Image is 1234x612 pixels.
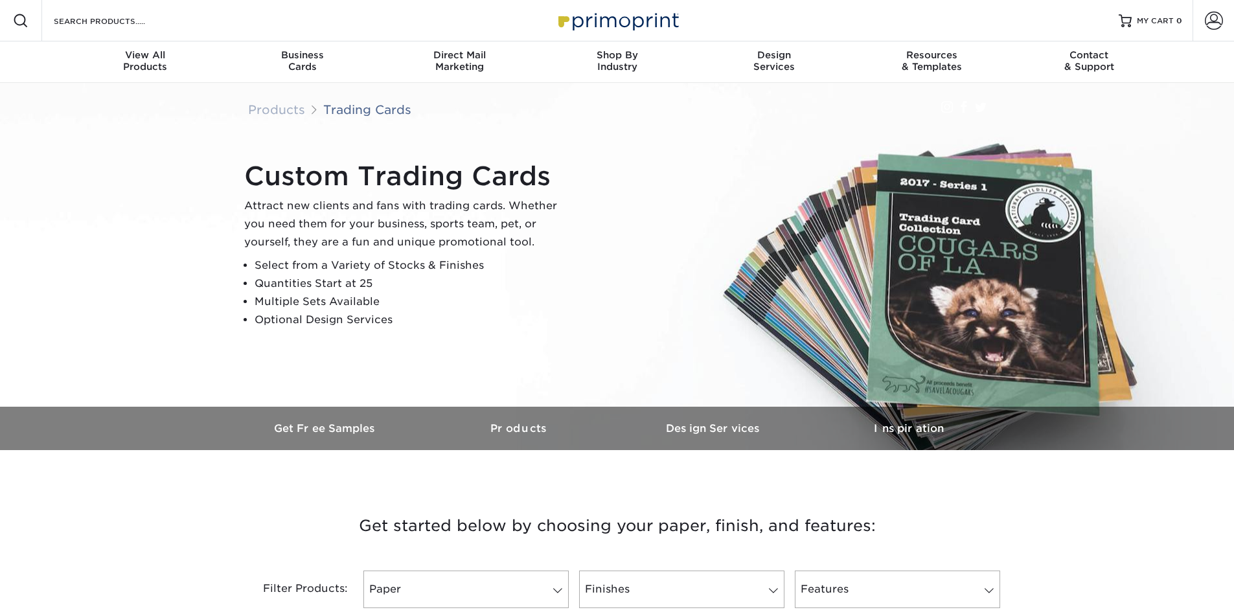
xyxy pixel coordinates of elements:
h3: Design Services [617,422,812,435]
a: Products [423,407,617,450]
span: View All [67,49,224,61]
div: Industry [538,49,696,73]
div: & Support [1011,49,1168,73]
a: BusinessCards [223,41,381,83]
a: DesignServices [696,41,853,83]
div: Cards [223,49,381,73]
li: Quantities Start at 25 [255,275,568,293]
a: Direct MailMarketing [381,41,538,83]
div: Marketing [381,49,538,73]
a: Finishes [579,571,784,608]
span: Business [223,49,381,61]
span: 0 [1176,16,1182,25]
li: Optional Design Services [255,311,568,329]
p: Attract new clients and fans with trading cards. Whether you need them for your business, sports ... [244,197,568,251]
img: Primoprint [553,6,682,34]
h3: Products [423,422,617,435]
a: Products [248,102,305,117]
span: Shop By [538,49,696,61]
li: Multiple Sets Available [255,293,568,311]
span: Resources [853,49,1011,61]
div: & Templates [853,49,1011,73]
div: Filter Products: [229,571,358,608]
a: Contact& Support [1011,41,1168,83]
li: Select from a Variety of Stocks & Finishes [255,256,568,275]
h3: Inspiration [812,422,1006,435]
a: Inspiration [812,407,1006,450]
a: Get Free Samples [229,407,423,450]
div: Services [696,49,853,73]
span: Direct Mail [381,49,538,61]
h3: Get Free Samples [229,422,423,435]
a: View AllProducts [67,41,224,83]
span: Contact [1011,49,1168,61]
a: Trading Cards [323,102,411,117]
a: Features [795,571,1000,608]
span: Design [696,49,853,61]
h1: Custom Trading Cards [244,161,568,192]
h3: Get started below by choosing your paper, finish, and features: [238,497,996,555]
div: Products [67,49,224,73]
a: Paper [363,571,569,608]
input: SEARCH PRODUCTS..... [52,13,179,28]
a: Shop ByIndustry [538,41,696,83]
span: MY CART [1137,16,1174,27]
a: Design Services [617,407,812,450]
a: Resources& Templates [853,41,1011,83]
